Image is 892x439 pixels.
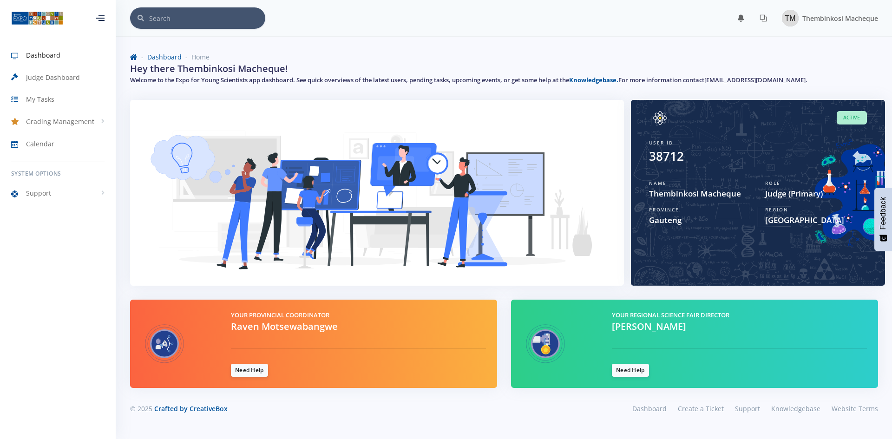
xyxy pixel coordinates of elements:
[141,111,613,289] img: Learner
[826,402,878,415] a: Website Terms
[649,214,751,226] span: Gauteng
[147,52,182,61] a: Dashboard
[612,364,649,377] a: Need Help
[765,214,867,226] span: [GEOGRAPHIC_DATA]
[130,76,878,85] h5: Welcome to the Expo for Young Scientists app dashboard. See quick overviews of the latest users, ...
[26,94,54,104] span: My Tasks
[649,147,684,165] div: 38712
[26,50,60,60] span: Dashboard
[26,117,94,126] span: Grading Management
[649,111,671,125] img: Image placeholder
[774,8,878,28] a: Image placeholder Thembinkosi Macheque
[766,402,826,415] a: Knowledgebase
[141,311,188,377] img: Provincial Coordinator
[879,197,887,229] span: Feedback
[627,402,672,415] a: Dashboard
[649,180,667,186] span: Name
[771,404,820,413] span: Knowledgebase
[765,188,867,200] span: Judge (Primary)
[522,311,569,377] img: Regional Science Fair Director
[231,320,338,333] span: Raven Motsewabangwe
[782,10,799,26] img: Image placeholder
[149,7,265,29] input: Search
[569,76,618,84] a: Knowledgebase.
[11,170,105,178] h6: System Options
[11,11,63,26] img: ...
[649,188,751,200] span: Thembinkosi Macheque
[612,320,686,333] span: [PERSON_NAME]
[649,206,679,213] span: Province
[231,364,268,377] a: Need Help
[26,188,51,198] span: Support
[837,111,867,124] span: Active
[765,206,788,213] span: Region
[704,76,806,84] a: [EMAIL_ADDRESS][DOMAIN_NAME]
[130,62,288,76] h2: Hey there Thembinkosi Macheque!
[802,14,878,23] span: Thembinkosi Macheque
[26,72,80,82] span: Judge Dashboard
[729,402,766,415] a: Support
[26,139,54,149] span: Calendar
[765,180,780,186] span: Role
[612,311,867,320] h5: Your Regional Science Fair Director
[672,402,729,415] a: Create a Ticket
[182,52,210,62] li: Home
[874,188,892,251] button: Feedback - Show survey
[231,311,486,320] h5: Your Provincial Coordinator
[130,404,497,413] div: © 2025
[154,404,228,413] a: Crafted by CreativeBox
[649,139,673,146] span: User ID
[130,52,878,62] nav: breadcrumb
